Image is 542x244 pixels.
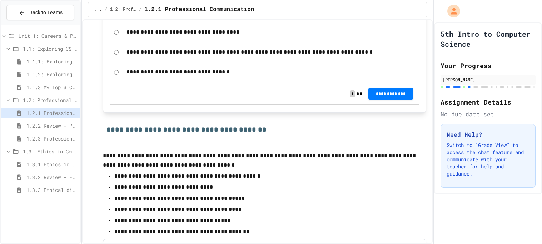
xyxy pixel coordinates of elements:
[94,7,102,12] span: ...
[441,61,536,71] h2: Your Progress
[26,173,77,181] span: 1.3.2 Review - Ethics in Computer Science
[441,97,536,107] h2: Assignment Details
[139,7,141,12] span: /
[26,161,77,168] span: 1.3.1 Ethics in Computer Science
[26,186,77,194] span: 1.3.3 Ethical dilemma reflections
[29,9,63,16] span: Back to Teams
[441,29,536,49] h1: 5th Intro to Computer Science
[23,96,77,104] span: 1.2: Professional Communication
[23,45,77,52] span: 1.1: Exploring CS Careers
[26,83,77,91] span: 1.1.3 My Top 3 CS Careers!
[19,32,77,40] span: Unit 1: Careers & Professionalism
[26,122,77,129] span: 1.2.2 Review - Professional Communication
[23,148,77,155] span: 1.3: Ethics in Computing
[105,7,107,12] span: /
[26,71,77,78] span: 1.1.2: Exploring CS Careers - Review
[26,109,77,117] span: 1.2.1 Professional Communication
[447,142,529,177] p: Switch to "Grade View" to access the chat feature and communicate with your teacher for help and ...
[443,76,533,83] div: [PERSON_NAME]
[26,135,77,142] span: 1.2.3 Professional Communication Challenge
[110,7,136,12] span: 1.2: Professional Communication
[26,58,77,65] span: 1.1.1: Exploring CS Careers
[6,5,74,20] button: Back to Teams
[441,110,536,118] div: No due date set
[144,5,254,14] span: 1.2.1 Professional Communication
[440,3,462,19] div: My Account
[447,130,529,139] h3: Need Help?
